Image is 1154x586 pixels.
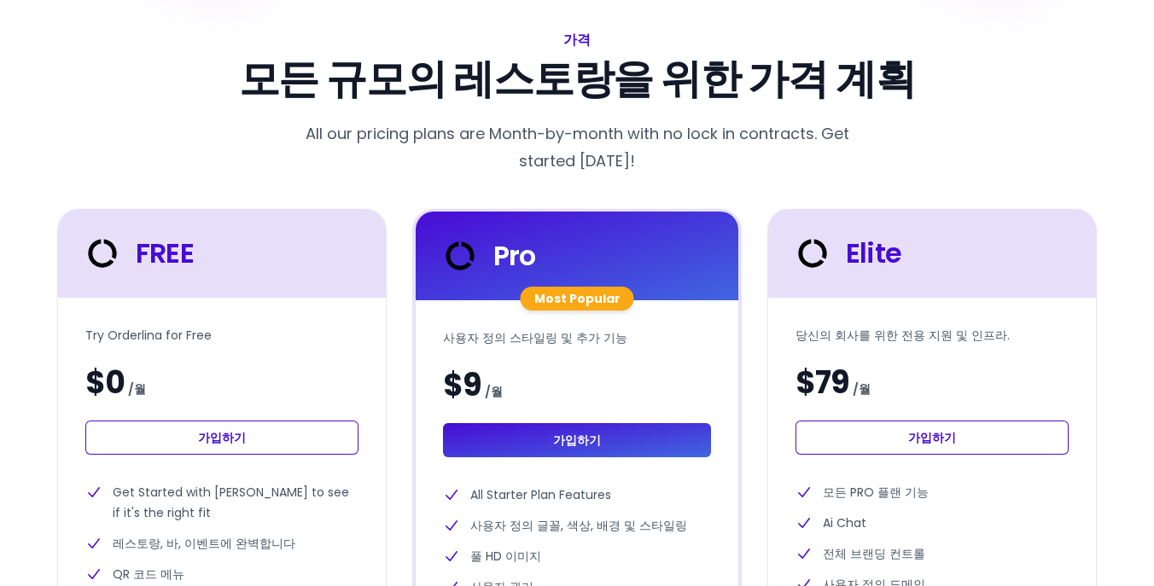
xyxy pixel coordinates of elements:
[485,381,503,402] span: / 월
[85,421,358,455] a: 가입하기
[128,379,146,399] span: / 월
[796,325,1069,345] p: 당신의 회사를 위한 전용 지원 및 인프라.
[796,543,1069,564] li: 전체 브랜딩 컨트롤
[85,564,358,584] li: QR 코드 메뉴
[443,423,711,457] a: 가입하기
[792,233,901,274] div: Elite
[443,546,711,566] li: 풀 HD 이미지
[82,233,194,274] div: FREE
[796,513,1069,533] li: Ai Chat
[440,235,536,276] div: Pro
[443,328,711,348] p: 사용자 정의 스타일링 및 추가 기능
[796,421,1069,455] a: 가입하기
[796,482,1069,502] li: 모든 PRO 플랜 기능
[521,287,634,310] div: Most Popular
[195,28,959,52] h1: 가격
[443,484,711,505] li: All Starter Plan Features
[290,120,864,175] p: All our pricing plans are Month-by-month with no lock in contracts. Get started [DATE]!
[85,325,358,345] p: Try Orderlina for Free
[85,366,125,400] span: $0
[853,379,871,399] span: / 월
[195,59,959,100] p: 모든 규모의 레스토랑을 위한 가격 계획
[85,533,358,554] li: 레스토랑, 바, 이벤트에 완벽합니다
[443,368,481,403] span: $9
[443,515,711,536] li: 사용자 정의 글꼴, 색상, 배경 및 스타일링
[796,366,849,400] span: $79
[85,482,358,523] li: Get Started with [PERSON_NAME] to see if it's the right fit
